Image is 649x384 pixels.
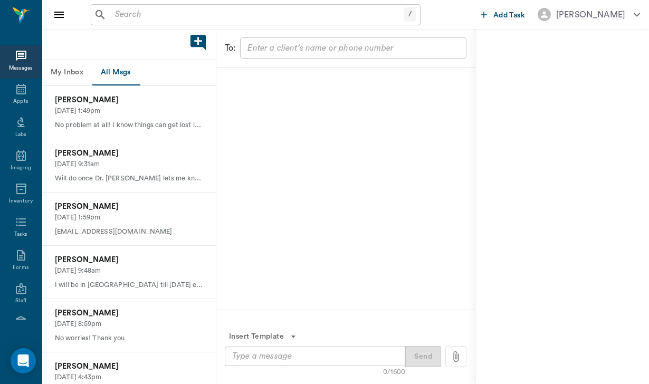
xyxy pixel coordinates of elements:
[225,327,301,347] button: Insert Template
[225,42,236,54] div: To:
[55,308,203,319] p: [PERSON_NAME]
[476,5,529,24] button: Add Task
[14,231,27,238] div: Tasks
[55,254,203,266] p: [PERSON_NAME]
[92,60,139,85] button: All Msgs
[11,164,31,172] div: Imaging
[55,372,203,382] p: [DATE] 4:43pm
[55,106,203,116] p: [DATE] 1:49pm
[529,5,648,24] button: [PERSON_NAME]
[55,319,203,329] p: [DATE] 8:59pm
[55,201,203,213] p: [PERSON_NAME]
[556,8,625,21] div: [PERSON_NAME]
[55,227,203,237] p: [EMAIL_ADDRESS][DOMAIN_NAME]
[9,197,33,205] div: Inventory
[55,94,203,106] p: [PERSON_NAME]
[55,333,203,343] p: No worries! Thank you
[13,98,28,105] div: Appts
[15,131,26,139] div: Labs
[49,4,70,25] button: Close drawer
[15,297,26,305] div: Staff
[55,174,203,184] p: Will do once Dr. [PERSON_NAME] lets me know a time.
[42,60,92,85] button: My Inbox
[55,120,203,130] p: No problem at all! I know things can get lost in the mix
[9,64,33,72] div: Messages
[55,148,203,159] p: [PERSON_NAME]
[383,367,405,377] div: 0/1600
[55,266,203,276] p: [DATE] 9:48am
[404,7,416,22] div: /
[111,7,404,22] input: Search
[55,159,203,169] p: [DATE] 9:31am
[11,348,36,373] div: Open Intercom Messenger
[55,280,203,290] p: I will be in [GEOGRAPHIC_DATA] till [DATE] evening and have calls and work through next week - I ...
[55,213,203,223] p: [DATE] 1:59pm
[42,60,216,85] div: Message tabs
[13,264,28,272] div: Forms
[55,361,203,372] p: [PERSON_NAME]
[243,41,462,55] input: Enter a client’s name or phone number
